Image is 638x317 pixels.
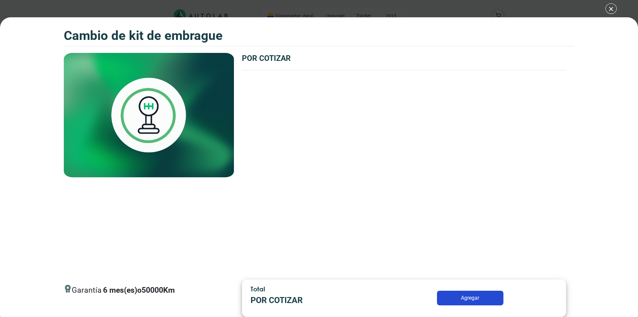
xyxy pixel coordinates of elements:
[103,285,175,296] p: 6 mes(es) o 50000 Km
[437,291,503,305] button: Agregar
[72,285,175,302] span: Garantía
[64,28,223,43] h3: CAMBIO DE KIT DE EMBRAGUE
[242,53,566,65] p: POR COTIZAR
[251,285,265,293] span: Total
[251,294,373,306] p: POR COTIZAR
